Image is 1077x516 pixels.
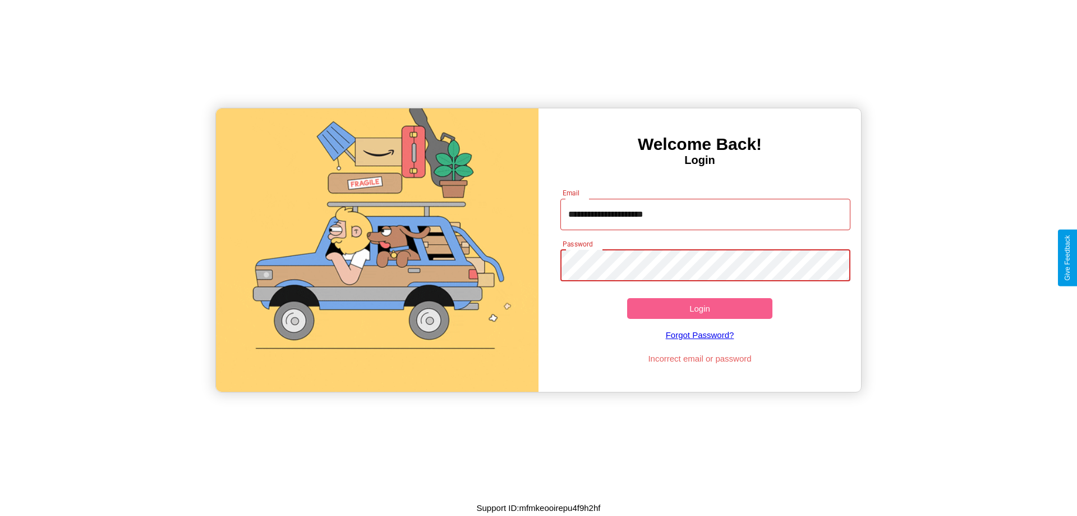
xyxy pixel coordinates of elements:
p: Support ID: mfmkeooirepu4f9h2hf [477,500,601,515]
p: Incorrect email or password [555,351,845,366]
label: Password [563,239,592,249]
img: gif [216,108,538,392]
button: Login [627,298,772,319]
h4: Login [538,154,861,167]
label: Email [563,188,580,198]
a: Forgot Password? [555,319,845,351]
div: Give Feedback [1064,235,1071,281]
h3: Welcome Back! [538,135,861,154]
